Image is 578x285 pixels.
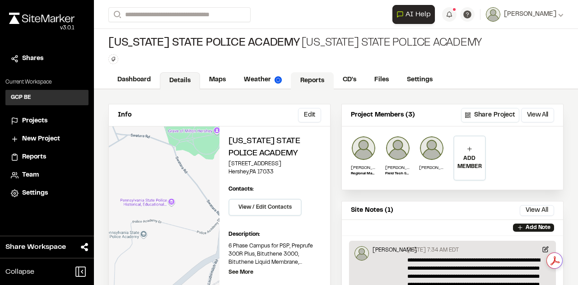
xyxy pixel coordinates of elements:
[351,135,376,161] img: Craig Boucher
[521,108,554,122] button: View All
[419,135,444,161] img: Adham Bataineh
[351,110,415,120] p: Project Members (3)
[385,171,410,177] p: Field Tech Service Rep.
[9,24,75,32] div: Oh geez...please don't...
[385,164,410,171] p: [PERSON_NAME]
[228,230,321,238] p: Description:
[354,246,369,261] img: Adham Bataineh
[275,76,282,84] img: precipai.png
[486,7,564,22] button: [PERSON_NAME]
[22,170,39,180] span: Team
[22,116,47,126] span: Projects
[11,134,83,144] a: New Project
[407,246,459,254] p: [DATE] 7:34 AM EDT
[392,5,435,24] button: Open AI Assistant
[351,206,393,215] p: Site Notes (1)
[11,152,83,162] a: Reports
[228,268,253,276] p: See More
[5,78,89,86] p: Current Workspace
[298,108,321,122] button: Edit
[461,108,519,122] button: Share Project
[398,71,442,89] a: Settings
[108,7,125,22] button: Search
[228,160,321,168] p: [STREET_ADDRESS]
[228,185,254,193] p: Contacts:
[108,71,160,89] a: Dashboard
[22,188,48,198] span: Settings
[228,135,321,160] h2: [US_STATE] State Police Academy
[5,242,66,252] span: Share Workspace
[334,71,365,89] a: CD's
[11,54,83,64] a: Shares
[373,246,417,254] p: [PERSON_NAME]
[22,134,60,144] span: New Project
[486,7,500,22] img: User
[228,242,321,266] p: 6 Phase Campus for PSP, Preprufe 300R Plus, Bituthene 3000, Bituthene Liquid Membrane, Preprufe L...
[11,188,83,198] a: Settings
[9,13,75,24] img: rebrand.png
[228,199,302,216] button: View / Edit Contacts
[108,54,118,64] button: Edit Tags
[228,168,321,176] p: Hershey , PA 17033
[351,164,376,171] p: [PERSON_NAME]
[365,71,398,89] a: Files
[385,135,410,161] img: James Rosso
[291,72,334,89] a: Reports
[108,36,482,51] div: [US_STATE] State Police Academy
[108,36,300,51] span: [US_STATE] State Police Academy
[160,72,200,89] a: Details
[526,224,550,232] p: Add Note
[504,9,556,19] span: [PERSON_NAME]
[11,170,83,180] a: Team
[392,5,438,24] div: Open AI Assistant
[419,164,444,171] p: [PERSON_NAME]
[520,205,554,216] button: View All
[235,71,291,89] a: Weather
[11,116,83,126] a: Projects
[118,110,131,120] p: Info
[351,171,376,177] p: Regional Manager
[454,154,485,171] p: ADD MEMBER
[406,9,431,20] span: AI Help
[22,152,46,162] span: Reports
[5,266,34,277] span: Collapse
[22,54,43,64] span: Shares
[11,93,31,102] h3: GCP BE
[200,71,235,89] a: Maps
